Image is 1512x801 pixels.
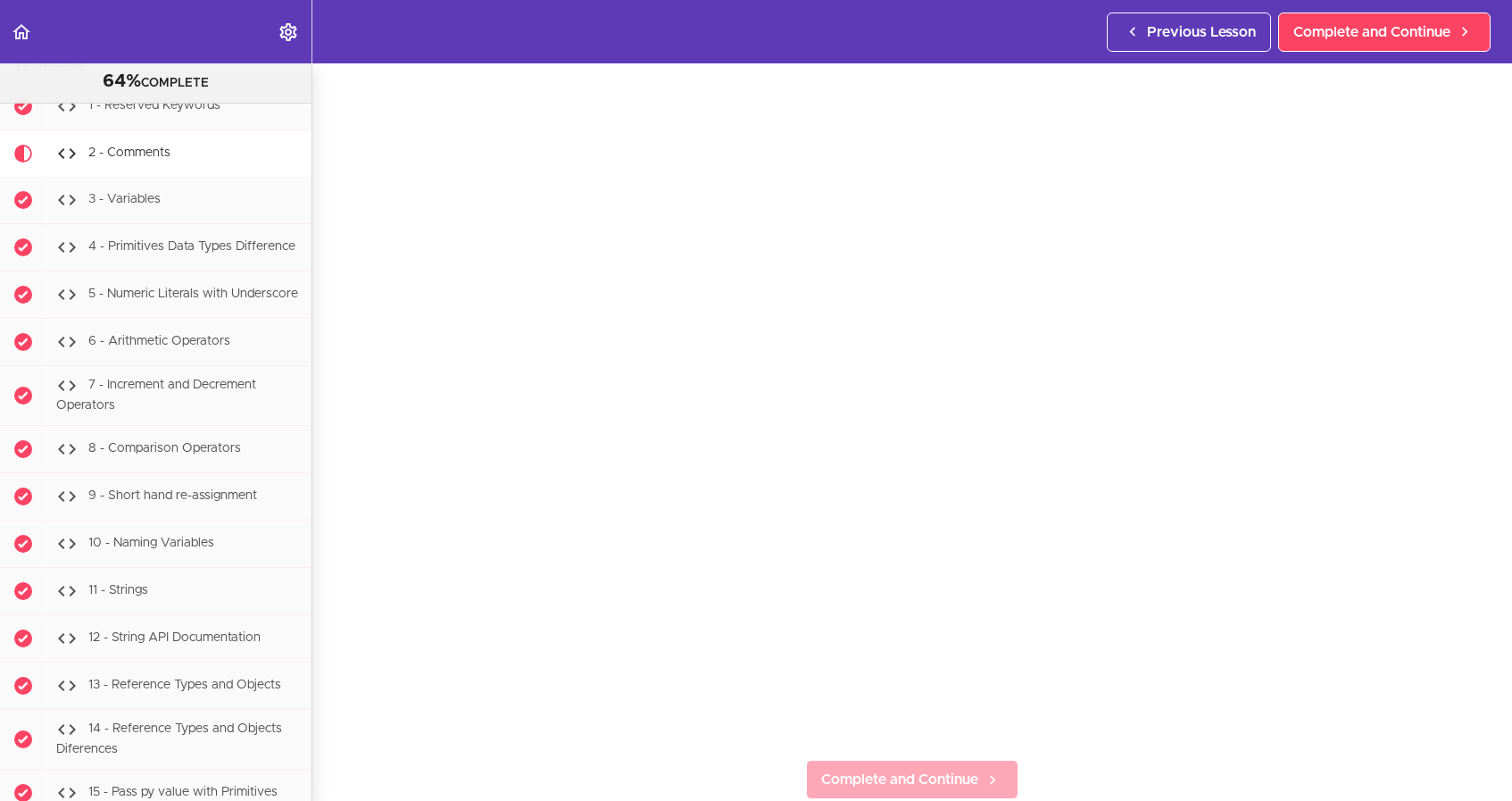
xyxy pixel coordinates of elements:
[56,722,282,755] span: 14 - Reference Types and Objects Diferences
[278,21,299,43] svg: Settings Menu
[88,241,295,254] span: 4 - Primitives Data Types Difference
[88,489,257,502] span: 9 - Short hand re-assignment
[22,71,289,94] div: COMPLETE
[806,760,1018,799] a: Complete and Continue
[88,786,278,798] span: 15 - Pass py value with Primitives
[56,380,256,413] span: 7 - Increment and Decrement Operators
[1293,21,1450,43] span: Complete and Continue
[88,631,261,644] span: 12 - String API Documentation
[88,679,281,691] span: 13 - Reference Types and Objects
[88,537,214,549] span: 10 - Naming Variables
[1278,13,1491,52] a: Complete and Continue
[88,336,230,348] span: 6 - Arithmetic Operators
[88,147,170,160] span: 2 - Comments
[88,194,161,206] span: 3 - Variables
[11,21,32,43] svg: Back to course curriculum
[1107,13,1271,52] a: Previous Lesson
[1147,21,1256,43] span: Previous Lesson
[88,442,241,455] span: 8 - Comparison Operators
[88,100,220,113] span: 1 - Reserved Keywords
[821,769,978,790] span: Complete and Continue
[88,584,148,597] span: 11 - Strings
[103,72,141,90] span: 64%
[88,288,298,301] span: 5 - Numeric Literals with Underscore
